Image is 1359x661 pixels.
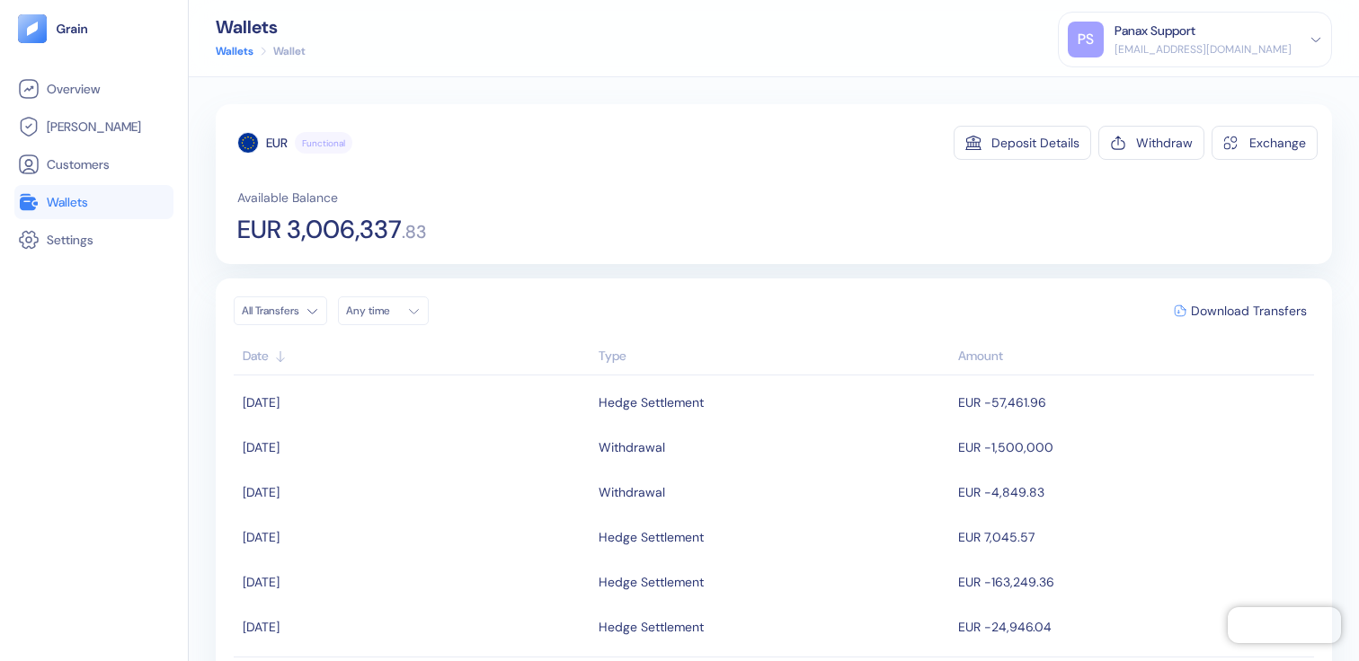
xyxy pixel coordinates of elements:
[599,432,665,463] div: Withdrawal
[18,191,170,213] a: Wallets
[1115,41,1292,57] div: [EMAIL_ADDRESS][DOMAIN_NAME]
[958,394,1046,410] span: EUR -57,461.96
[1098,126,1204,160] button: Withdraw
[47,155,110,173] span: Customers
[243,619,280,635] span: [DATE]
[47,193,88,211] span: Wallets
[243,439,280,455] span: [DATE]
[216,18,306,36] div: Wallets
[237,217,402,242] span: EUR 3,006,337
[599,387,704,418] div: Hedge Settlement
[599,612,704,642] div: Hedge Settlement
[958,619,1052,635] span: EUR -24,946.04
[243,347,590,366] div: Sort ascending
[243,394,280,410] span: [DATE]
[243,529,280,545] span: [DATE]
[1136,137,1193,149] div: Withdraw
[18,78,170,100] a: Overview
[237,189,338,207] span: Available Balance
[47,231,93,249] span: Settings
[18,229,170,251] a: Settings
[599,347,950,366] div: Sort ascending
[47,118,141,136] span: [PERSON_NAME]
[18,116,170,137] a: [PERSON_NAME]
[1191,304,1307,317] span: Download Transfers
[338,296,429,325] button: Any time
[958,574,1054,590] span: EUR -163,249.36
[958,347,1305,366] div: Sort descending
[958,529,1035,545] span: EUR 7,045.57
[346,304,400,318] div: Any time
[599,567,704,597] div: Hedge Settlement
[1068,22,1104,57] div: PS
[991,137,1079,149] div: Deposit Details
[958,439,1053,455] span: EUR -1,500,000
[599,522,704,552] div: Hedge Settlement
[1115,22,1195,40] div: Panax Support
[302,137,345,150] span: Functional
[18,14,47,43] img: logo-tablet-V2.svg
[18,154,170,175] a: Customers
[56,22,89,35] img: logo
[599,477,665,507] div: Withdrawal
[1212,126,1318,160] button: Exchange
[1228,607,1341,643] iframe: Chatra live chat
[266,134,288,152] div: EUR
[243,574,280,590] span: [DATE]
[1167,297,1314,324] button: Download Transfers
[954,126,1091,160] button: Deposit Details
[402,223,426,241] span: . 83
[243,484,280,500] span: [DATE]
[47,80,100,98] span: Overview
[216,43,253,59] a: Wallets
[1249,137,1306,149] div: Exchange
[958,484,1044,500] span: EUR -4,849.83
